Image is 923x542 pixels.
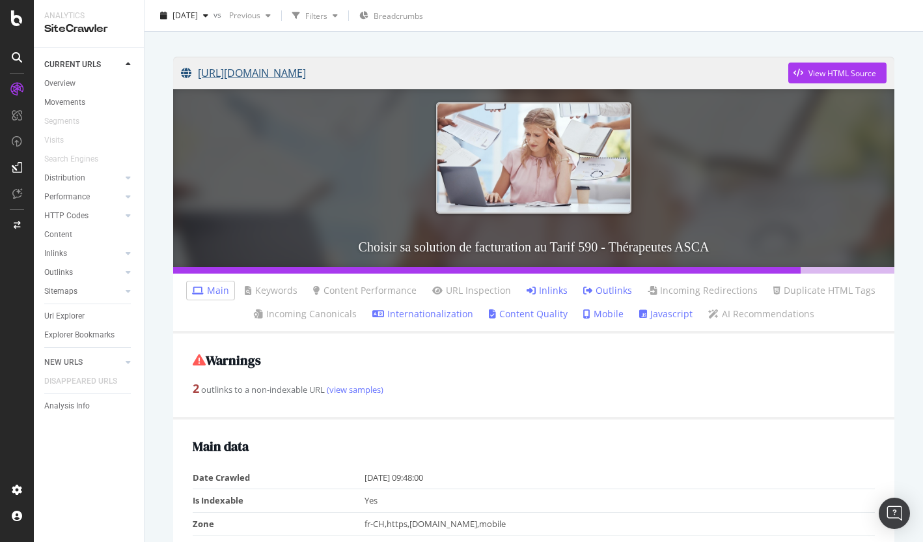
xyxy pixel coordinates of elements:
[44,171,85,185] div: Distribution
[44,328,115,342] div: Explorer Bookmarks
[44,228,135,242] a: Content
[192,284,229,297] a: Main
[365,466,875,489] td: [DATE] 09:48:00
[325,384,383,395] a: (view samples)
[788,63,887,83] button: View HTML Source
[44,228,72,242] div: Content
[44,152,98,166] div: Search Engines
[44,309,85,323] div: Url Explorer
[44,190,122,204] a: Performance
[193,353,875,367] h2: Warnings
[44,96,135,109] a: Movements
[193,380,875,397] div: outlinks to a non-indexable URL
[254,307,357,321] a: Incoming Canonicals
[44,399,90,413] div: Analysis Info
[44,247,122,261] a: Inlinks
[193,380,199,396] strong: 2
[224,10,260,21] span: Previous
[44,58,122,72] a: CURRENT URLS
[44,115,79,128] div: Segments
[44,115,92,128] a: Segments
[44,96,85,109] div: Movements
[44,328,135,342] a: Explorer Bookmarks
[879,498,910,529] div: Open Intercom Messenger
[44,247,67,261] div: Inlinks
[432,284,511,297] a: URL Inspection
[44,152,111,166] a: Search Engines
[372,307,473,321] a: Internationalization
[44,375,117,388] div: DISAPPEARED URLS
[808,68,876,79] div: View HTML Source
[44,399,135,413] a: Analysis Info
[44,266,122,279] a: Outlinks
[305,10,327,21] div: Filters
[245,284,297,297] a: Keywords
[193,466,365,489] td: Date Crawled
[436,102,631,214] img: Choisir sa solution de facturation au Tarif 590 - Thérapeutes ASCA
[374,10,423,21] span: Breadcrumbs
[583,307,624,321] a: Mobile
[44,77,76,91] div: Overview
[365,489,875,513] td: Yes
[648,284,758,297] a: Incoming Redirections
[44,77,135,91] a: Overview
[708,307,814,321] a: AI Recommendations
[44,171,122,185] a: Distribution
[193,512,365,535] td: Zone
[44,266,73,279] div: Outlinks
[193,489,365,513] td: Is Indexable
[639,307,693,321] a: Javascript
[172,10,198,21] span: 2025 Sep. 23rd
[773,284,875,297] a: Duplicate HTML Tags
[44,209,89,223] div: HTTP Codes
[155,5,214,26] button: [DATE]
[313,284,417,297] a: Content Performance
[173,227,894,267] h3: Choisir sa solution de facturation au Tarif 590 - Thérapeutes ASCA
[44,285,77,298] div: Sitemaps
[44,190,90,204] div: Performance
[489,307,568,321] a: Content Quality
[583,284,632,297] a: Outlinks
[44,309,135,323] a: Url Explorer
[181,57,788,89] a: [URL][DOMAIN_NAME]
[365,512,875,535] td: fr-CH,https,[DOMAIN_NAME],mobile
[527,284,568,297] a: Inlinks
[44,375,130,388] a: DISAPPEARED URLS
[44,209,122,223] a: HTTP Codes
[44,58,101,72] div: CURRENT URLS
[44,134,77,147] a: Visits
[44,356,83,369] div: NEW URLS
[44,356,122,369] a: NEW URLS
[44,134,64,147] div: Visits
[44,21,133,36] div: SiteCrawler
[44,285,122,298] a: Sitemaps
[287,5,343,26] button: Filters
[214,8,224,20] span: vs
[44,10,133,21] div: Analytics
[354,5,428,26] button: Breadcrumbs
[224,5,276,26] button: Previous
[193,439,875,453] h2: Main data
